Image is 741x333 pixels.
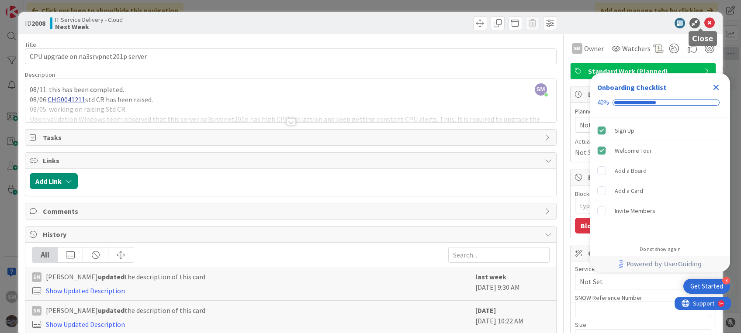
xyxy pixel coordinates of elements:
span: Custom Fields [588,248,700,258]
b: Next Week [55,23,123,30]
div: Do not show again [640,246,681,253]
div: [DATE] 9:30 AM [475,271,550,296]
span: Support [18,1,40,12]
span: IT Service Delivery - Cloud [55,16,123,23]
button: Add Link [30,173,78,189]
div: Add a Card [615,185,643,196]
p: 08/06: std CR has been raised. [30,95,551,105]
div: Size [575,322,711,328]
div: Add a Board is incomplete. [594,161,727,180]
div: 3 [722,277,730,285]
div: Add a Card is incomplete. [594,181,727,200]
b: last week [475,272,506,281]
span: Not Started Yet [575,147,621,158]
b: updated [98,306,125,315]
div: Footer [590,256,730,272]
div: All [32,247,58,262]
span: Not Set [580,276,696,287]
div: Open Get Started checklist, remaining modules: 3 [683,279,730,294]
b: [DATE] [475,306,496,315]
span: Powered by UserGuiding [627,259,702,269]
span: Comments [43,206,540,216]
b: 2008 [31,19,45,27]
div: Onboarding Checklist [597,82,666,93]
div: SM [32,272,42,282]
span: Description [25,71,55,79]
div: Checklist items [590,117,730,240]
span: Not Set [580,120,603,130]
span: History [43,229,540,240]
div: 9+ [44,3,48,10]
a: Show Updated Description [46,320,125,329]
div: Invite Members [615,206,655,216]
span: Tasks [43,132,540,143]
label: Blocked Reason [575,190,617,198]
span: Actual Dates [575,137,711,146]
div: Welcome Tour [615,145,652,156]
button: Block [575,218,605,233]
span: Owner [584,43,604,54]
div: Welcome Tour is complete. [594,141,727,160]
span: [PERSON_NAME] the description of this card [46,271,205,282]
div: Add a Board [615,165,647,176]
input: Search... [448,247,550,263]
h5: Close [692,34,713,43]
div: Close Checklist [709,80,723,94]
div: Invite Members is incomplete. [594,201,727,220]
label: Title [25,41,36,48]
div: 40% [597,99,609,106]
span: Dates [588,89,700,100]
p: 08/11: this has been completed. [30,85,551,95]
input: type card name here... [25,48,556,64]
span: Watchers [622,43,651,54]
a: Powered by UserGuiding [595,256,726,272]
b: updated [98,272,125,281]
span: SM [535,83,547,96]
a: CHG0041211 [48,95,85,104]
a: Show Updated Description [46,286,125,295]
span: Block [588,172,700,182]
span: Planned Dates [575,107,711,116]
div: Sign Up is complete. [594,121,727,140]
div: Checklist Container [590,73,730,272]
span: [PERSON_NAME] the description of this card [46,305,205,316]
span: Links [43,155,540,166]
span: ID [25,18,45,28]
div: [DATE] 10:22 AM [475,305,550,330]
div: SM [32,306,42,316]
div: Service Tower [575,266,711,272]
div: Checklist progress: 40% [597,99,723,106]
div: Sign Up [615,125,634,136]
label: SNOW Reference Number [575,294,642,302]
div: SM [572,43,582,54]
span: Standard Work (Planned) [588,66,700,76]
div: Get Started [690,282,723,291]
